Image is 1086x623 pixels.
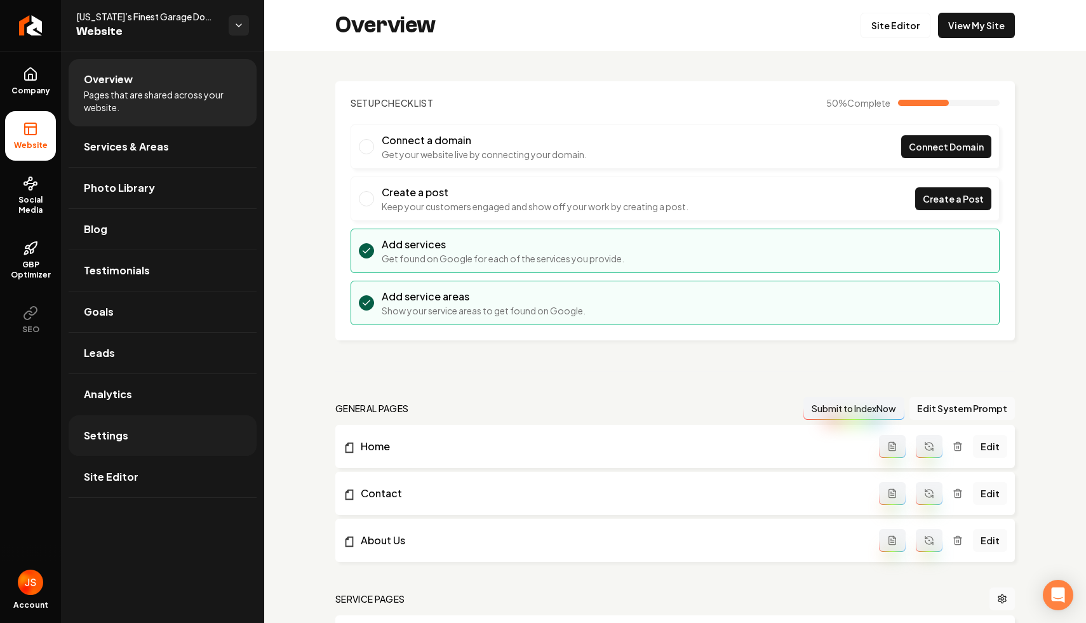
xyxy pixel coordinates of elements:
span: SEO [17,325,44,335]
h3: Create a post [382,185,688,200]
button: Add admin page prompt [879,482,906,505]
a: About Us [343,533,879,548]
button: Submit to IndexNow [803,397,904,420]
span: Website [76,23,218,41]
h2: Checklist [351,97,434,109]
p: Get your website live by connecting your domain. [382,148,587,161]
button: Edit System Prompt [909,397,1015,420]
span: Complete [847,97,890,109]
a: Company [5,57,56,106]
a: Site Editor [861,13,930,38]
span: Connect Domain [909,140,984,154]
span: Photo Library [84,180,155,196]
a: Blog [69,209,257,250]
span: Website [9,140,53,151]
h3: Connect a domain [382,133,587,148]
a: Contact [343,486,879,501]
span: Settings [84,428,128,443]
h3: Add service areas [382,289,586,304]
a: Photo Library [69,168,257,208]
p: Keep your customers engaged and show off your work by creating a post. [382,200,688,213]
span: Goals [84,304,114,319]
button: Add admin page prompt [879,435,906,458]
a: Leads [69,333,257,373]
img: James Shamoun [18,570,43,595]
h2: Service Pages [335,593,405,605]
span: Analytics [84,387,132,402]
span: [US_STATE]’s Finest Garage Doors [76,10,218,23]
h2: Overview [335,13,436,38]
a: Edit [973,482,1007,505]
span: GBP Optimizer [5,260,56,280]
a: Edit [973,435,1007,458]
a: Testimonials [69,250,257,291]
span: Social Media [5,195,56,215]
a: Analytics [69,374,257,415]
a: View My Site [938,13,1015,38]
span: Blog [84,222,107,237]
a: GBP Optimizer [5,231,56,290]
span: Services & Areas [84,139,169,154]
a: Home [343,439,879,454]
a: Goals [69,291,257,332]
button: SEO [5,295,56,345]
span: 50 % [826,97,890,109]
a: Connect Domain [901,135,991,158]
a: Site Editor [69,457,257,497]
span: Create a Post [923,192,984,206]
h2: general pages [335,402,409,415]
span: Pages that are shared across your website. [84,88,241,114]
span: Overview [84,72,133,87]
a: Social Media [5,166,56,225]
span: Leads [84,345,115,361]
p: Show your service areas to get found on Google. [382,304,586,317]
button: Add admin page prompt [879,529,906,552]
a: Create a Post [915,187,991,210]
h3: Add services [382,237,624,252]
a: Edit [973,529,1007,552]
span: Testimonials [84,263,150,278]
span: Company [6,86,55,96]
div: Open Intercom Messenger [1043,580,1073,610]
span: Site Editor [84,469,138,485]
a: Settings [69,415,257,456]
img: Rebolt Logo [19,15,43,36]
button: Open user button [18,570,43,595]
span: Account [13,600,48,610]
span: Setup [351,97,381,109]
a: Services & Areas [69,126,257,167]
p: Get found on Google for each of the services you provide. [382,252,624,265]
